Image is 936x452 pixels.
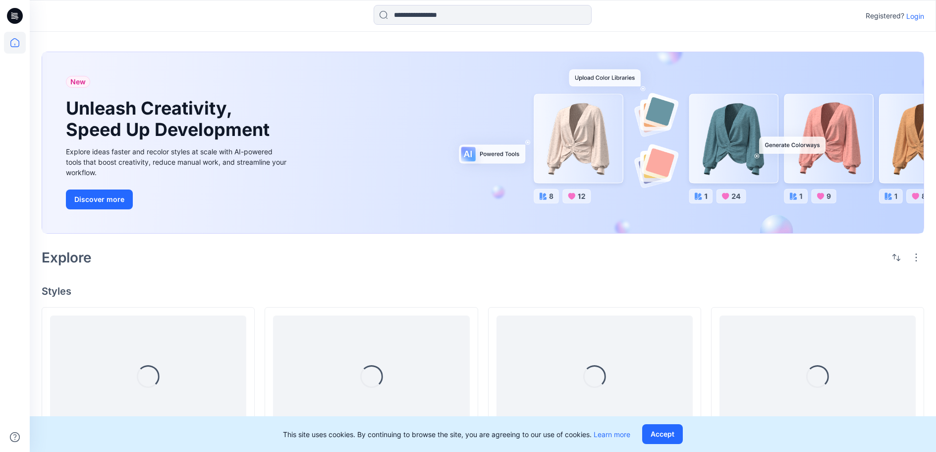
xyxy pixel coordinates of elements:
p: This site uses cookies. By continuing to browse the site, you are agreeing to our use of cookies. [283,429,630,440]
p: Login [906,11,924,21]
h2: Explore [42,250,92,265]
h4: Styles [42,285,924,297]
h1: Unleash Creativity, Speed Up Development [66,98,274,140]
button: Accept [642,424,683,444]
a: Discover more [66,190,289,209]
span: New [70,76,86,88]
a: Learn more [594,430,630,439]
div: Explore ideas faster and recolor styles at scale with AI-powered tools that boost creativity, red... [66,146,289,178]
button: Discover more [66,190,133,209]
p: Registered? [866,10,904,22]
